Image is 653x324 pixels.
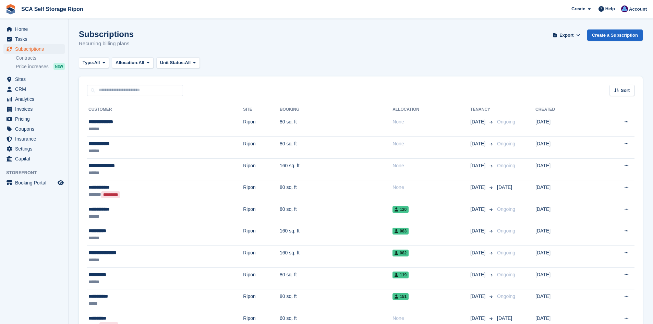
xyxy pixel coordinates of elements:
[15,104,56,114] span: Invoices
[621,87,630,94] span: Sort
[497,272,515,277] span: Ongoing
[15,74,56,84] span: Sites
[185,59,191,66] span: All
[15,144,56,154] span: Settings
[392,206,409,213] span: 120
[79,40,134,48] p: Recurring billing plans
[470,271,487,278] span: [DATE]
[79,57,109,69] button: Type: All
[470,206,487,213] span: [DATE]
[3,144,65,154] a: menu
[3,34,65,44] a: menu
[112,57,154,69] button: Allocation: All
[470,227,487,235] span: [DATE]
[497,184,512,190] span: [DATE]
[497,250,515,255] span: Ongoing
[3,134,65,144] a: menu
[15,178,56,188] span: Booking Portal
[392,140,470,147] div: None
[79,29,134,39] h1: Subscriptions
[243,137,280,159] td: Ripon
[15,114,56,124] span: Pricing
[15,154,56,164] span: Capital
[94,59,100,66] span: All
[6,169,68,176] span: Storefront
[3,84,65,94] a: menu
[280,289,392,311] td: 80 sq. ft
[470,184,487,191] span: [DATE]
[571,5,585,12] span: Create
[15,124,56,134] span: Coupons
[280,180,392,202] td: 80 sq. ft
[3,114,65,124] a: menu
[497,315,512,321] span: [DATE]
[497,293,515,299] span: Ongoing
[535,289,593,311] td: [DATE]
[15,84,56,94] span: CRM
[621,5,628,12] img: Sarah Race
[5,4,16,14] img: stora-icon-8386f47178a22dfd0bd8f6a31ec36ba5ce8667c1dd55bd0f319d3a0aa187defe.svg
[629,6,647,13] span: Account
[470,293,487,300] span: [DATE]
[160,59,185,66] span: Unit Status:
[53,63,65,70] div: NEW
[392,104,470,115] th: Allocation
[3,124,65,134] a: menu
[243,180,280,202] td: Ripon
[280,202,392,224] td: 80 sq. ft
[3,154,65,164] a: menu
[470,104,494,115] th: Tenancy
[392,228,409,235] span: 083
[392,272,409,278] span: 119
[535,104,593,115] th: Created
[392,250,409,256] span: 082
[280,104,392,115] th: Booking
[470,118,487,125] span: [DATE]
[16,63,49,70] span: Price increases
[280,224,392,246] td: 160 sq. ft
[57,179,65,187] a: Preview store
[280,267,392,289] td: 80 sq. ft
[3,94,65,104] a: menu
[243,267,280,289] td: Ripon
[535,158,593,180] td: [DATE]
[16,55,65,61] a: Contracts
[3,74,65,84] a: menu
[280,115,392,137] td: 80 sq. ft
[243,289,280,311] td: Ripon
[535,267,593,289] td: [DATE]
[243,224,280,246] td: Ripon
[392,315,470,322] div: None
[156,57,200,69] button: Unit Status: All
[535,202,593,224] td: [DATE]
[16,63,65,70] a: Price increases NEW
[243,115,280,137] td: Ripon
[15,44,56,54] span: Subscriptions
[392,162,470,169] div: None
[19,3,86,15] a: SCA Self Storage Ripon
[535,137,593,159] td: [DATE]
[497,206,515,212] span: Ongoing
[497,228,515,233] span: Ongoing
[392,293,409,300] span: 151
[605,5,615,12] span: Help
[138,59,144,66] span: All
[470,315,487,322] span: [DATE]
[535,115,593,137] td: [DATE]
[87,104,243,115] th: Customer
[83,59,94,66] span: Type:
[470,140,487,147] span: [DATE]
[3,178,65,188] a: menu
[15,24,56,34] span: Home
[392,118,470,125] div: None
[559,32,573,39] span: Export
[470,249,487,256] span: [DATE]
[535,224,593,246] td: [DATE]
[497,141,515,146] span: Ongoing
[552,29,582,41] button: Export
[470,162,487,169] span: [DATE]
[535,180,593,202] td: [DATE]
[3,24,65,34] a: menu
[116,59,138,66] span: Allocation:
[587,29,643,41] a: Create a Subscription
